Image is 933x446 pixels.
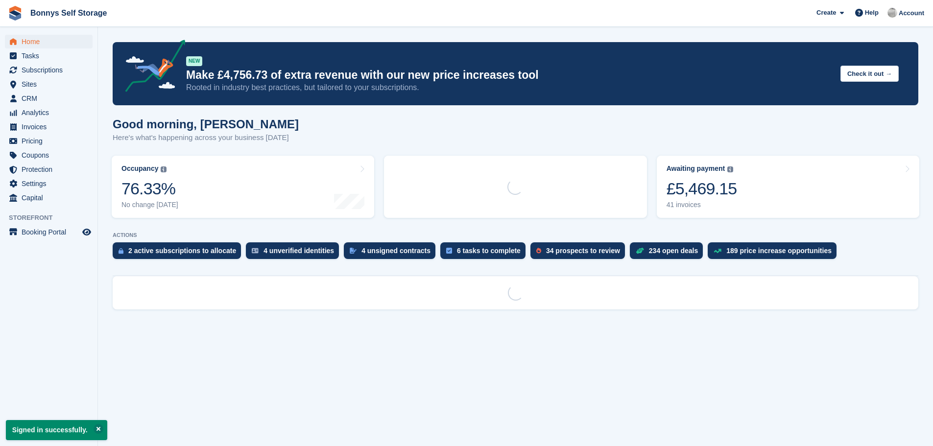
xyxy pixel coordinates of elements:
[649,247,698,255] div: 234 open deals
[113,117,299,131] h1: Good morning, [PERSON_NAME]
[186,68,833,82] p: Make £4,756.73 of extra revenue with our new price increases tool
[457,247,521,255] div: 6 tasks to complete
[899,8,924,18] span: Account
[5,177,93,190] a: menu
[22,225,80,239] span: Booking Portal
[657,156,919,218] a: Awaiting payment £5,469.15 41 invoices
[667,201,737,209] div: 41 invoices
[22,106,80,119] span: Analytics
[186,82,833,93] p: Rooted in industry best practices, but tailored to your subscriptions.
[161,166,167,172] img: icon-info-grey-7440780725fd019a000dd9b08b2336e03edf1995a4989e88bcd33f0948082b44.svg
[8,6,23,21] img: stora-icon-8386f47178a22dfd0bd8f6a31ec36ba5ce8667c1dd55bd0f319d3a0aa187defe.svg
[22,191,80,205] span: Capital
[5,148,93,162] a: menu
[5,163,93,176] a: menu
[816,8,836,18] span: Create
[112,156,374,218] a: Occupancy 76.33% No change [DATE]
[636,247,644,254] img: deal-1b604bf984904fb50ccaf53a9ad4b4a5d6e5aea283cecdc64d6e3604feb123c2.svg
[350,248,357,254] img: contract_signature_icon-13c848040528278c33f63329250d36e43548de30e8caae1d1a13099fd9432cc5.svg
[840,66,899,82] button: Check it out →
[5,120,93,134] a: menu
[113,132,299,143] p: Here's what's happening across your business [DATE]
[530,242,630,264] a: 34 prospects to review
[5,92,93,105] a: menu
[121,179,178,199] div: 76.33%
[22,49,80,63] span: Tasks
[630,242,708,264] a: 234 open deals
[246,242,344,264] a: 4 unverified identities
[714,249,721,253] img: price_increase_opportunities-93ffe204e8149a01c8c9dc8f82e8f89637d9d84a8eef4429ea346261dce0b2c0.svg
[887,8,897,18] img: James Bonny
[22,120,80,134] span: Invoices
[26,5,111,21] a: Bonnys Self Storage
[263,247,334,255] div: 4 unverified identities
[667,179,737,199] div: £5,469.15
[22,177,80,190] span: Settings
[22,148,80,162] span: Coupons
[546,247,620,255] div: 34 prospects to review
[22,63,80,77] span: Subscriptions
[5,134,93,148] a: menu
[5,35,93,48] a: menu
[5,191,93,205] a: menu
[9,213,97,223] span: Storefront
[726,247,832,255] div: 189 price increase opportunities
[113,242,246,264] a: 2 active subscriptions to allocate
[6,420,107,440] p: Signed in successfully.
[667,164,725,173] div: Awaiting payment
[22,134,80,148] span: Pricing
[252,248,259,254] img: verify_identity-adf6edd0f0f0b5bbfe63781bf79b02c33cf7c696d77639b501bdc392416b5a36.svg
[5,106,93,119] a: menu
[113,232,918,238] p: ACTIONS
[708,242,841,264] a: 189 price increase opportunities
[536,248,541,254] img: prospect-51fa495bee0391a8d652442698ab0144808aea92771e9ea1ae160a38d050c398.svg
[5,225,93,239] a: menu
[186,56,202,66] div: NEW
[128,247,236,255] div: 2 active subscriptions to allocate
[865,8,879,18] span: Help
[5,49,93,63] a: menu
[81,226,93,238] a: Preview store
[22,77,80,91] span: Sites
[22,92,80,105] span: CRM
[22,35,80,48] span: Home
[121,201,178,209] div: No change [DATE]
[344,242,440,264] a: 4 unsigned contracts
[5,77,93,91] a: menu
[727,166,733,172] img: icon-info-grey-7440780725fd019a000dd9b08b2336e03edf1995a4989e88bcd33f0948082b44.svg
[440,242,530,264] a: 6 tasks to complete
[119,248,123,254] img: active_subscription_to_allocate_icon-d502201f5373d7db506a760aba3b589e785aa758c864c3986d89f69b8ff3...
[121,164,158,173] div: Occupancy
[5,63,93,77] a: menu
[446,248,452,254] img: task-75834270c22a3079a89374b754ae025e5fb1db73e45f91037f5363f120a921f8.svg
[361,247,431,255] div: 4 unsigned contracts
[22,163,80,176] span: Protection
[117,40,186,95] img: price-adjustments-announcement-icon-8257ccfd72463d97f412b2fc003d46551f7dbcb40ab6d574587a9cd5c0d94...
